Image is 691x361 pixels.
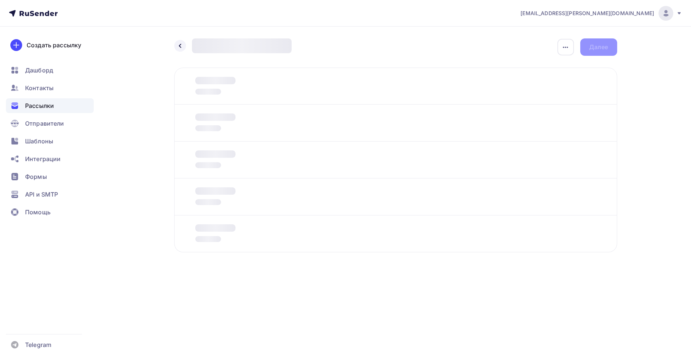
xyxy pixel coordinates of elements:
[6,116,94,131] a: Отправители
[520,6,682,21] a: [EMAIL_ADDRESS][PERSON_NAME][DOMAIN_NAME]
[25,84,54,92] span: Контакты
[6,169,94,184] a: Формы
[25,340,51,349] span: Telegram
[25,101,54,110] span: Рассылки
[27,41,81,50] div: Создать рассылку
[25,66,53,75] span: Дашборд
[6,63,94,78] a: Дашборд
[25,190,58,199] span: API и SMTP
[25,154,61,163] span: Интеграции
[520,10,654,17] span: [EMAIL_ADDRESS][PERSON_NAME][DOMAIN_NAME]
[6,81,94,95] a: Контакты
[25,172,47,181] span: Формы
[25,208,51,217] span: Помощь
[25,119,64,128] span: Отправители
[25,137,53,146] span: Шаблоны
[6,134,94,149] a: Шаблоны
[6,98,94,113] a: Рассылки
